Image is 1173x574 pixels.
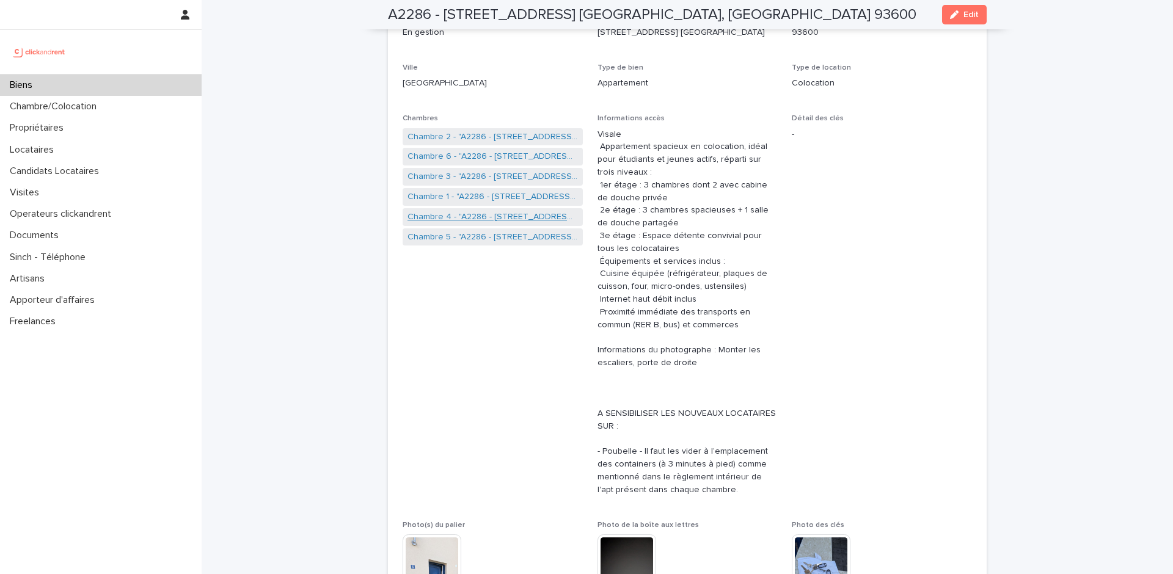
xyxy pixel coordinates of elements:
p: En gestion [403,26,583,39]
img: UCB0brd3T0yccxBKYDjQ [10,40,69,64]
p: Apporteur d'affaires [5,294,104,306]
p: [STREET_ADDRESS] [GEOGRAPHIC_DATA] [597,26,778,39]
button: Edit [942,5,987,24]
p: Artisans [5,273,54,285]
p: Propriétaires [5,122,73,134]
p: Sinch - Téléphone [5,252,95,263]
span: Photo(s) du palier [403,521,465,529]
a: Chambre 1 - "A2286 - [STREET_ADDRESS] [GEOGRAPHIC_DATA], [GEOGRAPHIC_DATA] 93600" [407,191,578,203]
p: Colocation [792,77,972,90]
span: Détail des clés [792,115,844,122]
a: Chambre 4 - "A2286 - [STREET_ADDRESS] [GEOGRAPHIC_DATA], [GEOGRAPHIC_DATA] 93600" [407,211,578,223]
span: Chambres [403,115,438,122]
p: [GEOGRAPHIC_DATA] [403,77,583,90]
span: Edit [963,10,979,19]
span: Photo de la boîte aux lettres [597,521,699,529]
p: Appartement [597,77,778,90]
a: Chambre 2 - "A2286 - [STREET_ADDRESS] [GEOGRAPHIC_DATA], [GEOGRAPHIC_DATA] 93600" [407,131,578,143]
p: Operateurs clickandrent [5,208,121,220]
p: Visites [5,187,49,198]
p: Chambre/Colocation [5,101,106,112]
p: Candidats Locataires [5,165,109,177]
h2: A2286 - [STREET_ADDRESS] [GEOGRAPHIC_DATA], [GEOGRAPHIC_DATA] 93600 [388,6,916,24]
p: Locataires [5,144,64,156]
a: Chambre 5 - "A2286 - [STREET_ADDRESS] [GEOGRAPHIC_DATA], [GEOGRAPHIC_DATA] 93600" [407,231,578,244]
span: Photo des clés [792,521,844,529]
p: Biens [5,79,42,91]
p: Documents [5,230,68,241]
p: 93600 [792,26,972,39]
p: Freelances [5,316,65,327]
span: Informations accès [597,115,665,122]
span: Type de bien [597,64,643,71]
a: Chambre 6 - "A2286 - [STREET_ADDRESS] [GEOGRAPHIC_DATA], [GEOGRAPHIC_DATA] 93600" [407,150,578,163]
p: - [792,128,972,141]
span: Ville [403,64,418,71]
a: Chambre 3 - "A2286 - [STREET_ADDRESS] [GEOGRAPHIC_DATA], [GEOGRAPHIC_DATA] 93600" [407,170,578,183]
span: Type de location [792,64,851,71]
p: Visale Appartement spacieux en colocation, idéal pour étudiants et jeunes actifs, réparti sur tro... [597,128,778,496]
